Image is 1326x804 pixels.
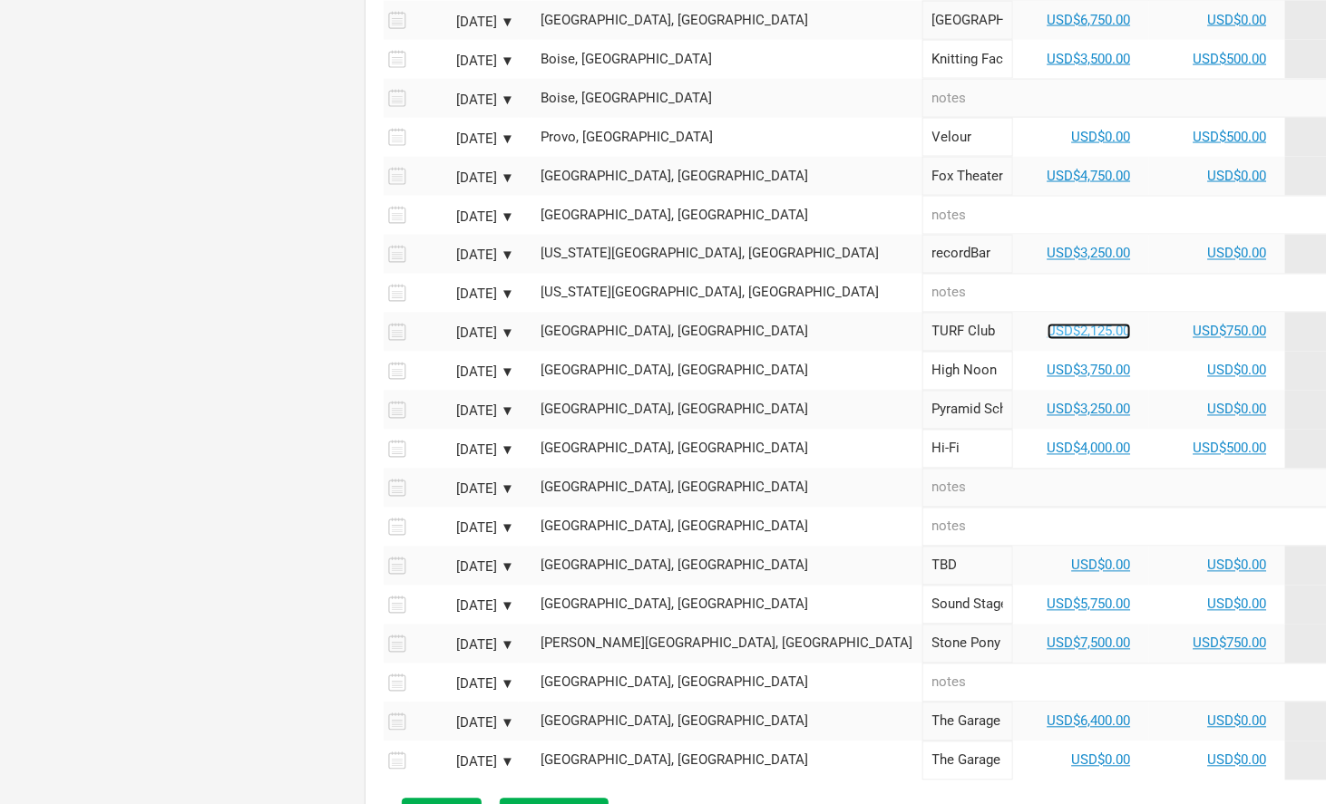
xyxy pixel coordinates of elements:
a: USD$0.00 [1208,12,1267,28]
input: Stone Pony [922,625,1013,664]
div: Indianapolis, United States [541,559,913,573]
div: Boulder, United States [541,170,913,183]
input: The Garage [922,741,1013,780]
input: The Garage [922,702,1013,741]
input: Velour [922,118,1013,157]
div: [DATE] ▼ [414,756,514,770]
a: USD$3,250.00 [1048,402,1131,418]
div: Grand Rapids, United States [541,403,913,417]
div: Indianapolis, United States [541,481,913,495]
a: USD$0.00 [1072,557,1131,574]
div: [DATE] ▼ [414,678,514,692]
a: USD$0.00 [1208,168,1267,184]
div: [DATE] ▼ [414,483,514,497]
div: Minneapolis, United States [541,325,913,339]
a: USD$3,750.00 [1048,363,1131,379]
a: USD$0.00 [1072,129,1131,145]
div: [DATE] ▼ [414,171,514,185]
div: [DATE] ▼ [414,405,514,419]
a: USD$500.00 [1194,129,1267,145]
a: USD$0.00 [1208,402,1267,418]
a: USD$3,250.00 [1048,246,1131,262]
input: TURF Club [922,313,1013,352]
div: London, United Kingdom [541,715,913,729]
a: USD$0.00 [1208,246,1267,262]
div: London, United Kingdom [541,676,913,690]
div: [DATE] ▼ [414,444,514,458]
a: USD$750.00 [1194,324,1267,340]
a: USD$0.00 [1208,752,1267,769]
div: [DATE] ▼ [414,717,514,731]
div: [DATE] ▼ [414,54,514,68]
div: Boise, United States [541,53,913,66]
a: USD$0.00 [1208,363,1267,379]
a: USD$0.00 [1072,752,1131,769]
div: [DATE] ▼ [414,561,514,575]
input: Fox Theater [922,157,1013,196]
div: Boulder, United States [541,208,913,222]
div: Madison, United States [541,364,913,378]
div: Boise, United States [541,92,913,105]
input: TBD [922,547,1013,586]
div: Indianapolis, United States [541,520,913,534]
input: Knitting Factory [922,40,1013,79]
a: USD$4,000.00 [1048,441,1131,457]
a: USD$750.00 [1194,635,1267,652]
div: [DATE] ▼ [414,522,514,536]
div: Indianapolis, United States [541,442,913,456]
a: USD$6,750.00 [1048,12,1131,28]
a: USD$0.00 [1208,713,1267,730]
div: [DATE] ▼ [414,600,514,614]
a: USD$6,400.00 [1048,713,1131,730]
input: Hi-Fi [922,430,1013,469]
a: USD$0.00 [1208,596,1267,613]
a: USD$2,125.00 [1048,324,1131,340]
div: London, United Kingdom [541,754,913,768]
div: [DATE] ▼ [414,249,514,263]
div: Portland, United States [541,14,913,27]
input: High Noon [922,352,1013,391]
a: USD$3,500.00 [1048,51,1131,67]
a: USD$500.00 [1194,51,1267,67]
div: Provo, United States [541,131,913,144]
input: Sound Stage [922,586,1013,625]
div: [DATE] ▼ [414,639,514,653]
div: [DATE] ▼ [414,15,514,29]
div: Kansas City, United States [541,286,913,300]
a: USD$4,750.00 [1048,168,1131,184]
div: [DATE] ▼ [414,327,514,341]
a: USD$5,750.00 [1048,596,1131,613]
div: [DATE] ▼ [414,366,514,380]
div: [DATE] ▼ [414,210,514,224]
a: USD$0.00 [1208,557,1267,574]
div: Asbury Park, United States [541,637,913,651]
div: Baltimore, United States [541,598,913,612]
a: USD$500.00 [1194,441,1267,457]
div: [DATE] ▼ [414,93,514,107]
input: recordBar [922,235,1013,274]
div: [DATE] ▼ [414,132,514,146]
a: USD$7,500.00 [1048,635,1131,652]
input: Pyramid Scheme [922,391,1013,430]
input: Aladdin Theater [922,1,1013,40]
div: [DATE] ▼ [414,288,514,302]
div: Kansas City, United States [541,247,913,261]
